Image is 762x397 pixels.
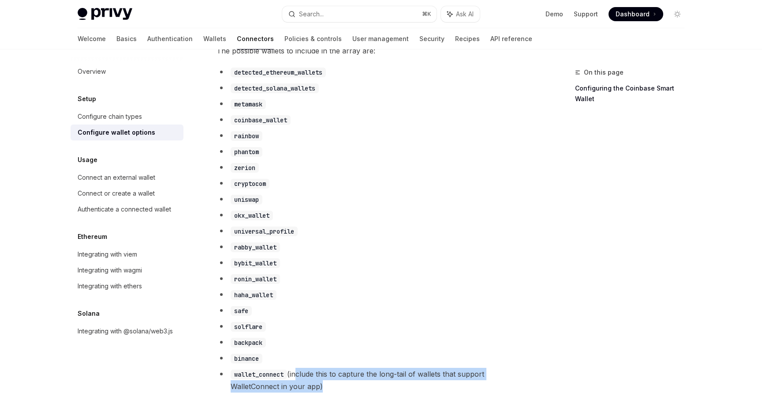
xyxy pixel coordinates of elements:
code: ronin_wallet [231,274,280,284]
div: Overview [78,66,106,77]
code: haha_wallet [231,290,276,300]
div: Connect an external wallet [78,172,155,183]
code: okx_wallet [231,211,273,220]
div: Search... [299,9,324,19]
code: bybit_wallet [231,258,280,268]
code: coinbase_wallet [231,115,291,125]
button: Toggle dark mode [670,7,684,21]
a: Connectors [237,28,274,49]
a: Basics [116,28,137,49]
code: uniswap [231,195,262,204]
button: Search...⌘K [282,6,437,22]
code: rabby_wallet [231,242,280,252]
a: Welcome [78,28,106,49]
code: zerion [231,163,259,173]
a: Integrating with viem [71,246,183,262]
a: Support [574,10,598,19]
a: Configure chain types [71,109,183,125]
a: API reference [490,28,532,49]
a: Authentication [147,28,193,49]
a: Configure wallet options [71,125,183,140]
code: backpack [231,338,266,348]
img: light logo [78,8,132,20]
div: Integrating with @solana/web3.js [78,326,173,337]
code: rainbow [231,131,262,141]
span: On this page [584,67,624,78]
span: The possible wallets to include in the array are: [217,45,534,57]
div: Integrating with wagmi [78,265,142,276]
div: Integrating with ethers [78,281,142,291]
a: Configuring the Coinbase Smart Wallet [575,81,691,106]
a: Integrating with @solana/web3.js [71,323,183,339]
a: User management [352,28,409,49]
a: Recipes [455,28,480,49]
code: solflare [231,322,266,332]
span: ⌘ K [422,11,431,18]
h5: Solana [78,308,100,319]
h5: Ethereum [78,231,107,242]
a: Overview [71,64,183,79]
a: Demo [545,10,563,19]
span: Dashboard [616,10,650,19]
a: Security [419,28,444,49]
a: Integrating with wagmi [71,262,183,278]
code: binance [231,354,262,363]
code: wallet_connect [231,370,287,379]
span: Ask AI [456,10,474,19]
a: Wallets [203,28,226,49]
a: Policies & controls [284,28,342,49]
code: safe [231,306,252,316]
h5: Setup [78,94,96,104]
a: Integrating with ethers [71,278,183,294]
div: Integrating with viem [78,249,137,260]
h5: Usage [78,155,97,165]
code: phantom [231,147,262,157]
li: (include this to capture the long-tail of wallets that support WalletConnect in your app) [217,368,534,393]
a: Connect or create a wallet [71,185,183,201]
a: Authenticate a connected wallet [71,201,183,217]
code: detected_solana_wallets [231,83,319,93]
div: Connect or create a wallet [78,188,155,199]
code: universal_profile [231,227,298,236]
a: Dashboard [609,7,663,21]
div: Configure wallet options [78,127,155,138]
div: Authenticate a connected wallet [78,204,171,215]
code: metamask [231,99,266,109]
code: detected_ethereum_wallets [231,68,326,77]
div: Configure chain types [78,111,142,122]
code: cryptocom [231,179,269,189]
a: Connect an external wallet [71,170,183,185]
button: Ask AI [441,6,480,22]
